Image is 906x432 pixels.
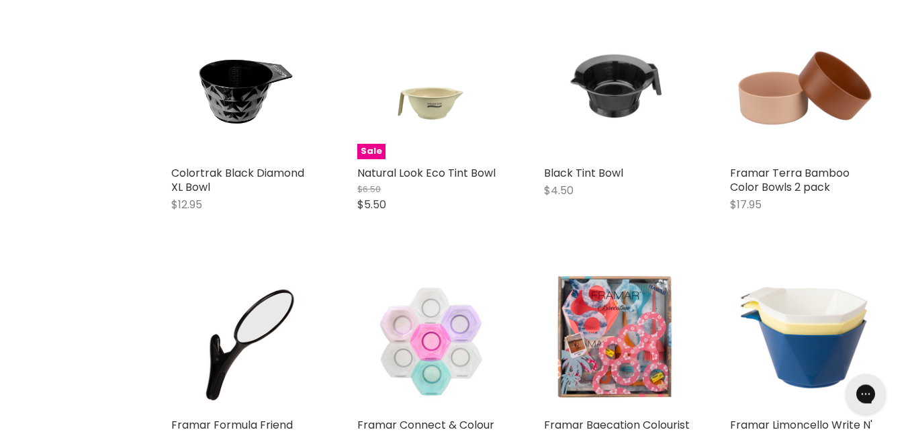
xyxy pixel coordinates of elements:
[171,13,317,159] a: Colortrak Black Diamond XL Bowl
[195,13,293,159] img: Colortrak Black Diamond XL Bowl
[357,13,503,159] a: Natural Look Eco Tint BowlSale
[568,13,666,159] img: Black Tint Bowl
[357,197,386,212] span: $5.50
[382,13,480,159] img: Natural Look Eco Tint Bowl
[839,369,893,419] iframe: Gorgias live chat messenger
[171,165,304,195] a: Colortrak Black Diamond XL Bowl
[730,13,876,159] img: Framar Terra Bamboo Color Bowls 2 pack
[730,197,762,212] span: $17.95
[544,13,690,159] a: Black Tint Bowl
[357,265,503,411] img: Framar Connect & Colour Bowls
[544,183,574,198] span: $4.50
[730,165,850,195] a: Framar Terra Bamboo Color Bowls 2 pack
[544,265,690,411] img: Framar Baecation Colourist Kit
[544,165,623,181] a: Black Tint Bowl
[171,265,317,411] img: Framar Formula Friend
[171,197,202,212] span: $12.95
[357,165,496,181] a: Natural Look Eco Tint Bowl
[357,183,381,196] span: $6.50
[730,265,876,411] img: Framar Limoncello Write N' Wipe Colour Bowls (3pc)
[357,144,386,159] span: Sale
